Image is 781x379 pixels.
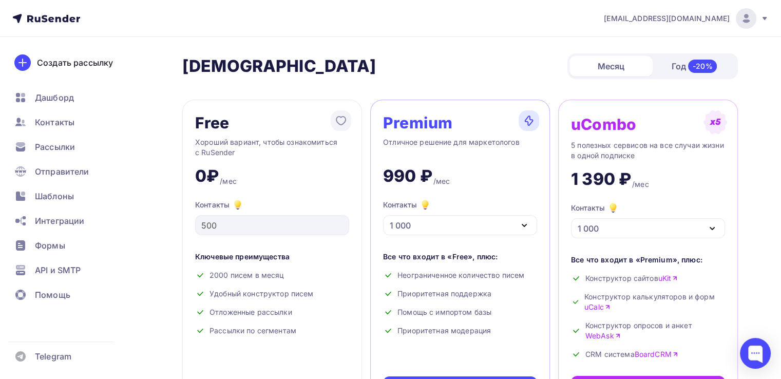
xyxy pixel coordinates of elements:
span: Контакты [35,116,74,128]
a: Шаблоны [8,186,130,206]
span: [EMAIL_ADDRESS][DOMAIN_NAME] [604,13,730,24]
div: /мес [433,176,450,186]
span: Отправители [35,165,89,178]
span: Формы [35,239,65,252]
div: Хороший вариант, чтобы ознакомиться с RuSender [195,137,349,158]
div: Free [195,115,230,131]
div: Удобный конструктор писем [195,289,349,299]
div: Контакты [383,199,431,211]
a: Контакты [8,112,130,132]
div: Контакты [571,202,619,214]
div: 5 полезных сервисов на все случаи жизни в одной подписке [571,140,725,161]
a: [EMAIL_ADDRESS][DOMAIN_NAME] [604,8,769,29]
div: /мес [220,176,237,186]
div: 0₽ [195,166,219,186]
div: 1 000 [390,219,411,232]
a: uCalc [584,302,611,312]
span: Шаблоны [35,190,74,202]
div: Год [653,55,736,77]
div: Создать рассылку [37,56,113,69]
a: BoardCRM [635,349,678,359]
div: Отложенные рассылки [195,307,349,317]
div: 1 000 [578,222,599,235]
a: WebAsk [585,331,621,341]
div: Месяц [569,56,653,77]
div: uCombo [571,116,636,132]
span: Конструктор калькуляторов и форм [584,292,725,312]
div: Контакты [195,199,349,211]
button: Контакты 1 000 [383,199,537,235]
button: Контакты 1 000 [571,202,725,238]
a: Отправители [8,161,130,182]
div: 2000 писем в месяц [195,270,349,280]
a: uKit [658,273,678,283]
div: Неограниченное количество писем [383,270,537,280]
div: Premium [383,115,452,131]
div: Приоритетная модерация [383,326,537,336]
a: Дашборд [8,87,130,108]
div: -20% [688,60,717,73]
span: Конструктор опросов и анкет [585,320,725,341]
span: Дашборд [35,91,74,104]
div: Все что входит в «Free», плюс: [383,252,537,262]
span: Конструктор сайтов [585,273,678,283]
div: Ключевые преимущества [195,252,349,262]
span: Рассылки [35,141,75,153]
a: Формы [8,235,130,256]
div: 990 ₽ [383,166,432,186]
span: CRM система [585,349,678,359]
div: Помощь с импортом базы [383,307,537,317]
div: Все что входит в «Premium», плюс: [571,255,725,265]
span: Интеграции [35,215,84,227]
span: Помощь [35,289,70,301]
h2: [DEMOGRAPHIC_DATA] [182,56,376,77]
div: 1 390 ₽ [571,169,631,189]
span: API и SMTP [35,264,81,276]
a: Рассылки [8,137,130,157]
div: Отличное решение для маркетологов [383,137,537,158]
span: Telegram [35,350,71,363]
div: Рассылки по сегментам [195,326,349,336]
div: Приоритетная поддержка [383,289,537,299]
div: /мес [632,179,649,189]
